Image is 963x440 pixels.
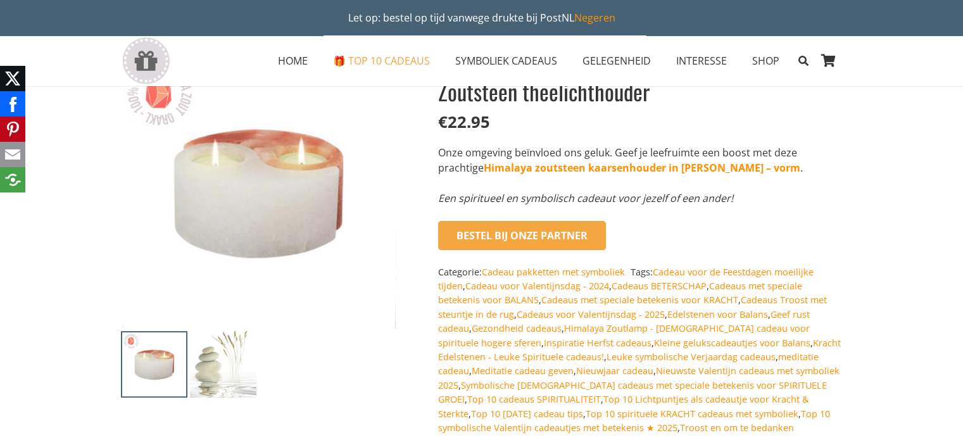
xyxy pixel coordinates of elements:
span: € [438,111,448,133]
a: Gezondheid cadeaus [472,322,562,334]
a: Cadeau pakketten met symboliek [482,266,625,278]
button: Bestel bij onze Partner [438,221,606,250]
a: Troost en om te bedanken [680,422,794,434]
a: Zoeken [792,45,814,77]
a: Symbolische [DEMOGRAPHIC_DATA] cadeaus met speciale betekenis voor SPIRITUELE GROEI [438,379,827,405]
bdi: 22.95 [438,111,490,133]
a: INTERESSEINTERESSE Menu [664,45,740,77]
img: meditatie cadeaus met speciale betekenis - bestel op inspirerendwinkelen.nl [190,331,256,398]
a: Inspiratie Herfst cadeaus [544,337,651,349]
a: Top 10 Lichtpuntjes als cadeautje voor Kracht & Sterkte [438,393,809,419]
a: Top 10 [DATE] cadeau tips [471,408,583,420]
span: INTERESSE [676,54,727,68]
span: SHOP [752,54,779,68]
a: Himalaya zoutsteen kaarsenhouder in [PERSON_NAME] – vorm [484,161,800,175]
a: Cadeaus Troost met steuntje in de rug [438,294,827,320]
a: Cadeaus BETERSCHAP [612,280,707,292]
span: SYMBOLIEK CADEAUS [455,54,557,68]
a: Himalaya Zoutlamp - [DEMOGRAPHIC_DATA] cadeau voor spirituele hogere sferen [438,322,810,348]
p: Onze omgeving beïnvloed ons geluk. Geef je leefruimte een boost met deze prachtige . [438,145,842,175]
span: Categorie: [438,266,628,278]
a: Cadeaus met speciale betekenis voor KRACHT [541,294,738,306]
a: SYMBOLIEK CADEAUSSYMBOLIEK CADEAUS Menu [443,45,570,77]
a: Cadeaus voor Valentijnsdag - 2025 [517,308,665,320]
img: zen cadeau spiritualiteit yin yang theelichthouder zoutlamp steen [121,331,187,398]
a: Kleine gelukscadeautjes voor Balans [654,337,810,349]
a: Meditatie cadeau geven [472,365,574,377]
span: 🎁 TOP 10 CADEAUS [333,54,430,68]
a: Cadeau voor Valentijnsdag - 2024 [465,280,609,292]
a: SHOPSHOP Menu [740,45,792,77]
a: Nieuwste Valentijn cadeaus met symboliek 2025 [438,365,840,391]
a: Top 10 spirituele KRACHT cadeaus met symboliek [586,408,798,420]
span: GELEGENHEID [582,54,651,68]
span: HOME [278,54,308,68]
h1: Zoutsteen theelichthouder [438,76,842,107]
em: Een spiritueel en symbolisch cadeaut voor jezelf of een ander! [438,191,733,205]
a: Negeren [574,11,615,25]
a: Winkelwagen [815,35,843,86]
a: gift-box-icon-grey-inspirerendwinkelen [121,37,171,85]
a: Nieuwjaar cadeau [576,365,653,377]
a: Top 10 cadeaus SPIRITUALITEIT [467,393,601,405]
span: Tags: , , , , , , , , , , , , , , , , , , , , , , , , , [438,266,841,434]
a: 🎁 TOP 10 CADEAUS🎁 TOP 10 CADEAUS Menu [320,45,443,77]
a: HOMEHOME Menu [265,45,320,77]
a: GELEGENHEIDGELEGENHEID Menu [570,45,664,77]
a: Leuke symbolische Verjaardag cadeaus [607,351,776,363]
a: Edelstenen voor Balans [667,308,768,320]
